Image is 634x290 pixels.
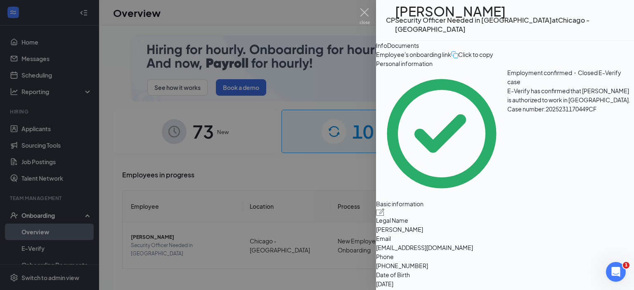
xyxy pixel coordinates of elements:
span: Legal Name [376,216,634,225]
span: Email [376,234,634,243]
svg: CheckmarkCircle [376,68,507,199]
button: Click to copy [451,50,493,59]
iframe: Intercom live chat [606,262,626,282]
span: [EMAIL_ADDRESS][DOMAIN_NAME] [376,243,634,252]
span: Date of Birth [376,270,634,279]
div: Info [376,41,387,50]
span: Basic information [376,199,634,208]
span: [DATE] [376,279,634,288]
img: click-to-copy.71757273a98fde459dfc.svg [451,51,458,58]
span: Employee's onboarding link [376,50,451,59]
span: [PHONE_NUMBER] [376,261,634,270]
span: Phone [376,252,634,261]
span: Employment confirmed・Closed E-Verify case [507,69,621,85]
span: Case number: 2025231170449CF [507,105,596,113]
span: E-Verify has confirmed that [PERSON_NAME] is authorized to work in [GEOGRAPHIC_DATA]. [507,87,630,104]
h1: [PERSON_NAME] [395,7,624,16]
span: [PERSON_NAME] [376,225,634,234]
div: CP [386,16,395,25]
span: 1 [623,262,629,269]
div: Documents [387,41,419,50]
span: Personal information [376,59,634,68]
div: Security Officer Needed in [GEOGRAPHIC_DATA] at Chicago - [GEOGRAPHIC_DATA] [395,16,624,34]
